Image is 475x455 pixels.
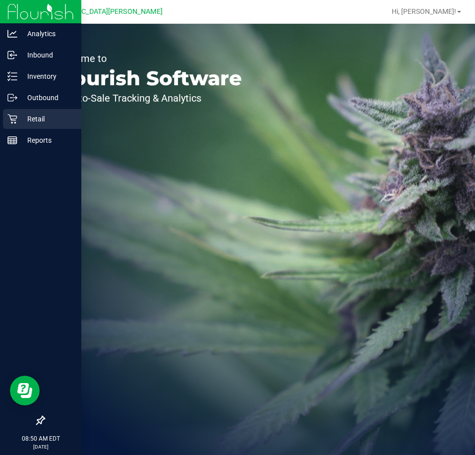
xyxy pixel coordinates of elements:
[7,114,17,124] inline-svg: Retail
[4,443,77,451] p: [DATE]
[392,7,456,15] span: Hi, [PERSON_NAME]!
[7,93,17,103] inline-svg: Outbound
[17,70,77,82] p: Inventory
[7,50,17,60] inline-svg: Inbound
[10,376,40,405] iframe: Resource center
[17,49,77,61] p: Inbound
[17,92,77,104] p: Outbound
[54,54,242,63] p: Welcome to
[54,93,242,103] p: Seed-to-Sale Tracking & Analytics
[17,134,77,146] p: Reports
[7,71,17,81] inline-svg: Inventory
[4,434,77,443] p: 08:50 AM EDT
[40,7,163,16] span: [GEOGRAPHIC_DATA][PERSON_NAME]
[17,28,77,40] p: Analytics
[7,29,17,39] inline-svg: Analytics
[54,68,242,88] p: Flourish Software
[17,113,77,125] p: Retail
[7,135,17,145] inline-svg: Reports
